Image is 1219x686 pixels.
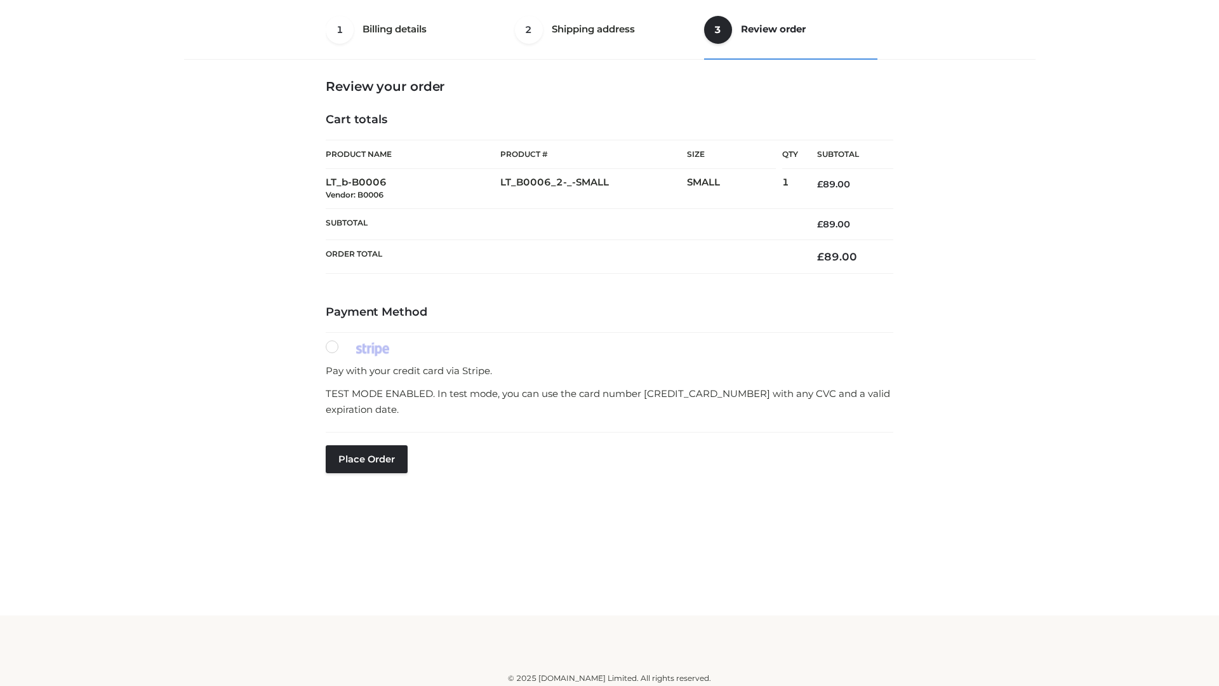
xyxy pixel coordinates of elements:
[687,169,782,209] td: SMALL
[326,79,893,94] h3: Review your order
[326,208,798,239] th: Subtotal
[326,190,383,199] small: Vendor: B0006
[817,250,857,263] bdi: 89.00
[817,250,824,263] span: £
[326,445,408,473] button: Place order
[326,363,893,379] p: Pay with your credit card via Stripe.
[326,306,893,319] h4: Payment Method
[500,169,687,209] td: LT_B0006_2-_-SMALL
[782,140,798,169] th: Qty
[817,219,850,230] bdi: 89.00
[817,178,850,190] bdi: 89.00
[500,140,687,169] th: Product #
[782,169,798,209] td: 1
[326,113,893,127] h4: Cart totals
[817,219,823,230] span: £
[189,672,1030,685] div: © 2025 [DOMAIN_NAME] Limited. All rights reserved.
[326,240,798,274] th: Order Total
[326,386,893,418] p: TEST MODE ENABLED. In test mode, you can use the card number [CREDIT_CARD_NUMBER] with any CVC an...
[687,140,776,169] th: Size
[798,140,893,169] th: Subtotal
[326,169,500,209] td: LT_b-B0006
[326,140,500,169] th: Product Name
[817,178,823,190] span: £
